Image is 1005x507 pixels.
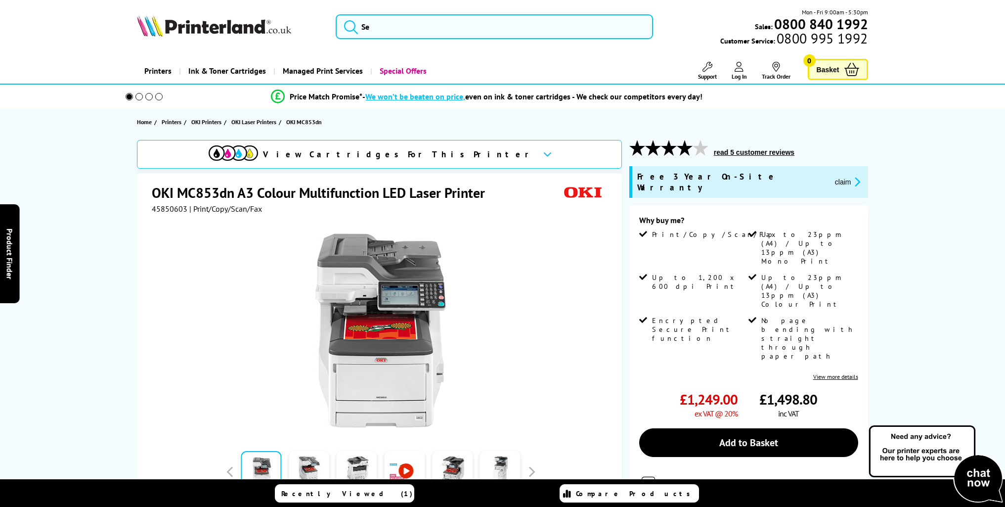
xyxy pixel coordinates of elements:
span: 45850603 [152,204,187,214]
a: Printers [162,117,184,127]
a: Log In [732,62,747,80]
a: Special Offers [370,58,434,84]
a: OKI Laser Printers [231,117,279,127]
span: Encrypted Secure Print function [652,316,746,343]
div: - even on ink & toner cartridges - We check our competitors every day! [362,92,702,101]
input: Se [336,14,653,39]
span: 0 [803,54,816,67]
span: Support [698,73,717,80]
span: Mon - Fri 9:00am - 5:30pm [802,7,868,17]
span: inc VAT [778,409,799,418]
li: modal_Promise [112,88,862,105]
a: Support [698,62,717,80]
span: Up to 23ppm (A4) / Up to 13ppm (A3) Mono Print [761,230,856,266]
img: View Cartridges [209,145,258,161]
img: Printerland Logo [137,15,291,37]
span: Customer Service: [720,34,868,46]
span: Up to 1,200 x 600 dpi Print [652,273,746,291]
a: Compare Products [560,484,699,503]
span: We won’t be beaten on price, [365,92,465,101]
div: for FREE Next Day Delivery [669,477,858,500]
span: Price Match Promise* [290,92,362,101]
img: OKI MC853dn [284,233,478,427]
a: Track Order [762,62,790,80]
span: View Cartridges For This Printer [263,149,535,160]
div: Why buy me? [639,215,858,230]
span: Ink & Toner Cartridges [188,58,266,84]
span: Compare Products [576,489,696,498]
span: Basket [817,63,839,76]
span: Product Finder [5,228,15,279]
span: OKI MC853dn [286,117,322,127]
h1: OKI MC853dn A3 Colour Multifunction LED Laser Printer [152,184,495,202]
span: Free 3 Year On-Site Warranty [637,171,827,193]
a: Recently Viewed (1) [275,484,414,503]
span: ex VAT @ 20% [695,409,738,418]
a: Ink & Toner Cartridges [179,58,273,84]
span: Print/Copy/Scan/Fax [652,230,779,239]
span: 0800 995 1992 [775,34,868,43]
span: Recently Viewed (1) [281,489,413,498]
span: Up to 23ppm (A4) / Up to 13ppm (A3) Colour Print [761,273,856,309]
span: No page bending with straight through paper path [761,316,856,361]
a: Managed Print Services [273,58,370,84]
span: Printers [162,117,181,127]
a: OKI MC853dn [286,117,324,127]
span: Sales: [755,22,773,31]
span: £1,498.80 [759,390,817,409]
img: Open Live Chat window [867,424,1005,505]
b: 0800 840 1992 [774,15,868,33]
a: Printers [137,58,179,84]
a: 0800 840 1992 [773,19,868,29]
a: Home [137,117,154,127]
span: OKI Laser Printers [231,117,276,127]
a: Basket 0 [808,59,868,80]
span: Log In [732,73,747,80]
a: View more details [813,373,858,380]
span: | Print/Copy/Scan/Fax [189,204,262,214]
img: OKI [560,184,606,202]
span: 1 In Stock [669,477,749,488]
span: Home [137,117,152,127]
button: promo-description [832,176,863,187]
a: Add to Basket [639,428,858,457]
span: £1,249.00 [680,390,738,409]
a: OKI Printers [191,117,224,127]
span: OKI Printers [191,117,221,127]
button: read 5 customer reviews [711,148,797,157]
a: Printerland Logo [137,15,323,39]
